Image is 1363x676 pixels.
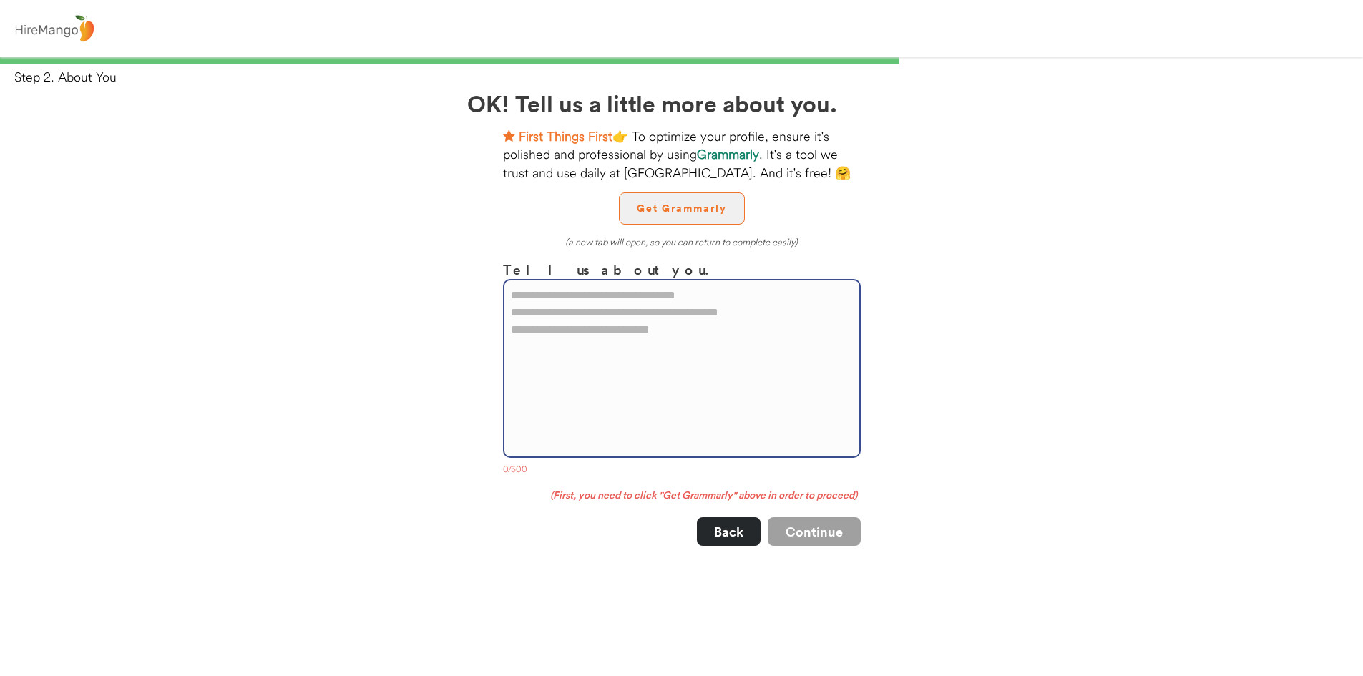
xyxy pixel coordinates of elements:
h2: OK! Tell us a little more about you. [467,86,897,120]
div: 0/500 [503,464,861,478]
div: Step 2. About You [14,68,1363,86]
button: Continue [768,517,861,546]
h3: Tell us about you. [503,259,861,280]
img: logo%20-%20hiremango%20gray.png [11,12,98,46]
em: (a new tab will open, so you can return to complete easily) [565,236,798,248]
div: (First, you need to click "Get Grammarly" above in order to proceed) [503,489,861,503]
button: Back [697,517,761,546]
div: 66% [3,57,1360,64]
strong: Grammarly [697,146,759,162]
strong: First Things First [519,128,612,144]
div: 👉 To optimize your profile, ensure it's polished and professional by using . It's a tool we trust... [503,127,861,182]
button: Get Grammarly [619,192,745,225]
